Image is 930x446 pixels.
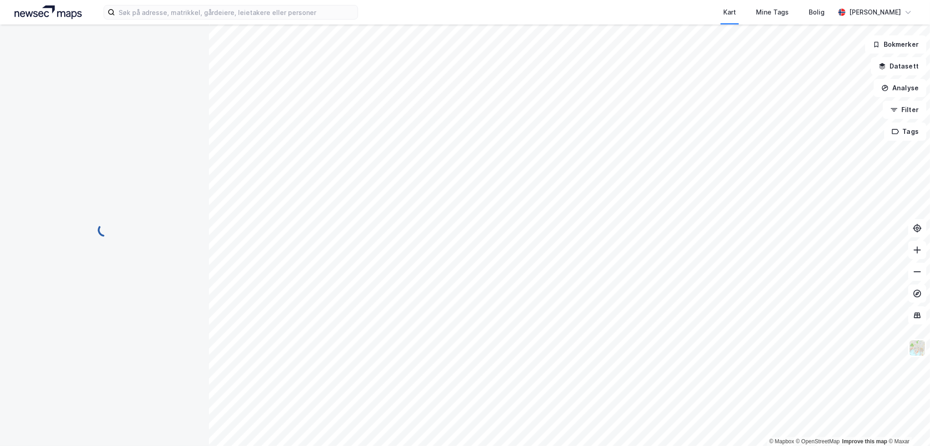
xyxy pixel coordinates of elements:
[97,223,112,237] img: spinner.a6d8c91a73a9ac5275cf975e30b51cfb.svg
[885,402,930,446] div: Kontrollprogram for chat
[865,35,926,54] button: Bokmerker
[909,339,926,357] img: Z
[756,7,789,18] div: Mine Tags
[723,7,736,18] div: Kart
[871,57,926,75] button: Datasett
[874,79,926,97] button: Analyse
[849,7,901,18] div: [PERSON_NAME]
[883,101,926,119] button: Filter
[796,438,840,445] a: OpenStreetMap
[809,7,825,18] div: Bolig
[115,5,358,19] input: Søk på adresse, matrikkel, gårdeiere, leietakere eller personer
[769,438,794,445] a: Mapbox
[15,5,82,19] img: logo.a4113a55bc3d86da70a041830d287a7e.svg
[842,438,887,445] a: Improve this map
[884,123,926,141] button: Tags
[885,402,930,446] iframe: Chat Widget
